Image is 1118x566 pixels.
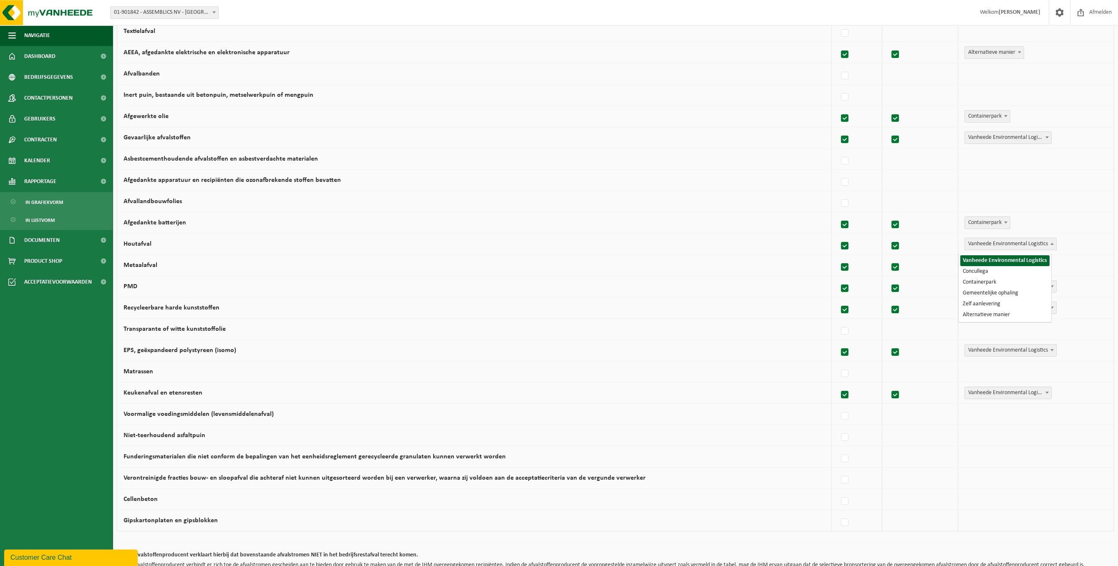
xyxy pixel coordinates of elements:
[124,262,157,269] label: Metaalafval
[964,110,1010,123] span: Containerpark
[24,251,62,272] span: Product Shop
[964,131,1052,144] span: Vanheede Environmental Logistics
[24,150,50,171] span: Kalender
[124,156,318,162] label: Asbestcementhoudende afvalstoffen en asbestverdachte materialen
[124,368,153,375] label: Matrassen
[24,171,56,192] span: Rapportage
[110,6,219,19] span: 01-901842 - ASSEMBLICS NV - HARELBEKE
[124,28,155,35] label: Textielafval
[124,390,202,396] label: Keukenafval en etensresten
[124,219,186,226] label: Afgedankte batterijen
[965,217,1010,229] span: Containerpark
[125,552,418,558] b: De afvalstoffenproducent verklaart hierbij dat bovenstaande afvalstromen NIET in het bedrijfsrest...
[124,92,313,98] label: Inert puin, bestaande uit betonpuin, metselwerkpuin of mengpuin
[124,432,205,439] label: Niet-teerhoudend asfaltpuin
[24,25,50,46] span: Navigatie
[964,46,1024,59] span: Alternatieve manier
[965,111,1010,122] span: Containerpark
[960,309,1050,320] li: Alternatieve manier
[999,9,1040,15] strong: [PERSON_NAME]
[24,108,56,129] span: Gebruikers
[124,198,182,205] label: Afvallandbouwfolies
[124,177,341,184] label: Afgedankte apparatuur en recipiënten die ozonafbrekende stoffen bevatten
[964,216,1010,229] span: Containerpark
[964,344,1057,357] span: Vanheede Environmental Logistics
[2,194,111,210] a: In grafiekvorm
[24,46,56,67] span: Dashboard
[124,134,191,141] label: Gevaarlijke afvalstoffen
[124,113,169,120] label: Afgewerkte olie
[124,326,226,332] label: Transparante of witte kunststoffolie
[25,212,55,228] span: In lijstvorm
[960,299,1050,309] li: Zelf aanlevering
[24,88,73,108] span: Contactpersonen
[124,453,506,460] label: Funderingsmaterialen die niet conform de bepalingen van het eenheidsreglement gerecycleerde granu...
[124,49,290,56] label: AEEA, afgedankte elektrische en elektronische apparatuur
[965,132,1052,143] span: Vanheede Environmental Logistics
[965,47,1024,58] span: Alternatieve manier
[965,345,1056,356] span: Vanheede Environmental Logistics
[124,411,274,418] label: Voormalige voedingsmiddelen (levensmiddelenafval)
[124,70,160,77] label: Afvalbanden
[124,496,158,503] label: Cellenbeton
[960,255,1050,266] li: Vanheede Environmental Logistics
[124,241,151,247] label: Houtafval
[124,517,218,524] label: Gipskartonplaten en gipsblokken
[124,283,137,290] label: PMD
[24,67,73,88] span: Bedrijfsgegevens
[4,548,139,566] iframe: chat widget
[124,475,646,481] label: Verontreinigde fracties bouw- en sloopafval die achteraf niet kunnen uitgesorteerd worden bij een...
[24,230,60,251] span: Documenten
[111,7,218,18] span: 01-901842 - ASSEMBLICS NV - HARELBEKE
[24,272,92,292] span: Acceptatievoorwaarden
[2,212,111,228] a: In lijstvorm
[960,288,1050,299] li: Gemeentelijke ophaling
[24,129,57,150] span: Contracten
[25,194,63,210] span: In grafiekvorm
[964,387,1052,399] span: Vanheede Environmental Logistics
[960,277,1050,288] li: Containerpark
[124,304,220,311] label: Recycleerbare harde kunststoffen
[960,266,1050,277] li: Concullega
[965,238,1056,250] span: Vanheede Environmental Logistics
[965,387,1052,399] span: Vanheede Environmental Logistics
[124,347,236,354] label: EPS, geëxpandeerd polystyreen (isomo)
